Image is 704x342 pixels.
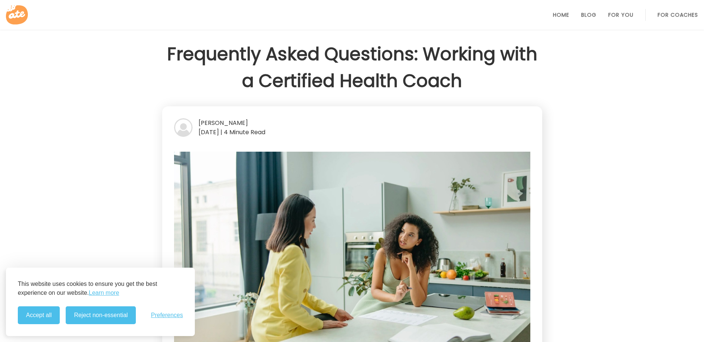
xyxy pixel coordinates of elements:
p: This website uses cookies to ensure you get the best experience on our website. [18,280,183,297]
img: bg-avatar-default.svg [174,118,193,137]
a: Learn more [89,288,119,297]
button: Accept all cookies [18,306,60,324]
h1: Frequently Asked Questions: Working with a Certified Health Coach [162,41,542,94]
button: Toggle preferences [151,312,183,319]
a: Home [553,12,569,18]
span: Preferences [151,312,183,319]
a: For Coaches [658,12,698,18]
a: Blog [581,12,596,18]
div: [PERSON_NAME] [174,118,530,128]
div: [DATE] | 4 Minute Read [174,128,530,137]
button: Reject non-essential [66,306,136,324]
a: For You [608,12,633,18]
